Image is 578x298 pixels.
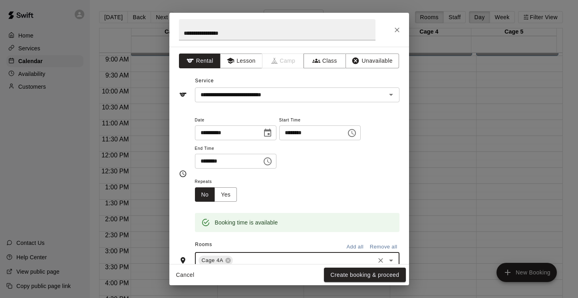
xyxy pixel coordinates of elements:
[195,78,214,83] span: Service
[195,115,276,126] span: Date
[179,170,187,178] svg: Timing
[199,256,227,264] span: Cage 4A
[195,187,237,202] div: outlined button group
[195,242,212,247] span: Rooms
[346,54,399,68] button: Unavailable
[368,241,399,253] button: Remove all
[390,23,404,37] button: Close
[260,125,276,141] button: Choose date, selected date is Sep 14, 2025
[385,255,397,266] button: Open
[324,268,405,282] button: Create booking & proceed
[199,256,233,265] div: Cage 4A
[385,89,397,100] button: Open
[262,54,304,68] span: Camps can only be created in the Services page
[179,91,187,99] svg: Service
[260,153,276,169] button: Choose time, selected time is 3:00 PM
[215,215,278,230] div: Booking time is available
[195,177,244,187] span: Repeats
[342,241,368,253] button: Add all
[220,54,262,68] button: Lesson
[195,143,276,154] span: End Time
[179,54,221,68] button: Rental
[279,115,361,126] span: Start Time
[344,125,360,141] button: Choose time, selected time is 1:00 PM
[304,54,346,68] button: Class
[195,187,215,202] button: No
[375,255,386,266] button: Clear
[173,268,198,282] button: Cancel
[215,187,237,202] button: Yes
[179,256,187,264] svg: Rooms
